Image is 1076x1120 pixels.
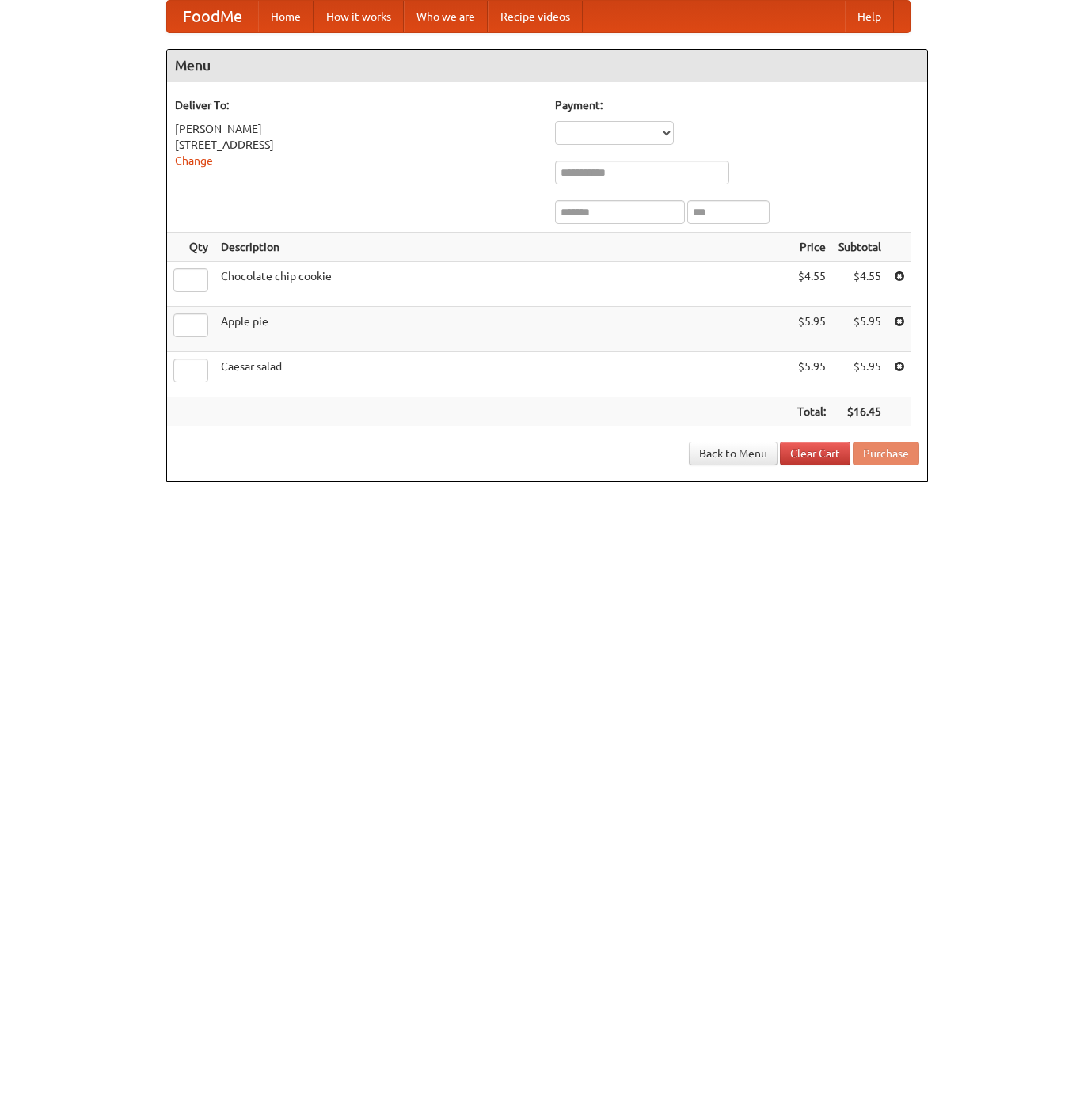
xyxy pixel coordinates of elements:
[791,262,832,307] td: $4.55
[167,50,927,82] h4: Menu
[404,1,488,32] a: Who we are
[832,397,888,427] th: $16.45
[175,154,213,167] a: Change
[175,97,539,113] h5: Deliver To:
[314,1,404,32] a: How it works
[845,1,894,32] a: Help
[832,233,888,262] th: Subtotal
[780,442,850,465] a: Clear Cart
[215,307,791,352] td: Apple pie
[791,397,832,427] th: Total:
[791,352,832,397] td: $5.95
[167,233,215,262] th: Qty
[215,233,791,262] th: Description
[853,442,919,465] button: Purchase
[215,352,791,397] td: Caesar salad
[832,262,888,307] td: $4.55
[175,121,539,137] div: [PERSON_NAME]
[689,442,778,465] a: Back to Menu
[488,1,583,32] a: Recipe videos
[791,233,832,262] th: Price
[555,97,919,113] h5: Payment:
[791,307,832,352] td: $5.95
[175,137,539,153] div: [STREET_ADDRESS]
[258,1,314,32] a: Home
[832,352,888,397] td: $5.95
[167,1,258,32] a: FoodMe
[215,262,791,307] td: Chocolate chip cookie
[832,307,888,352] td: $5.95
